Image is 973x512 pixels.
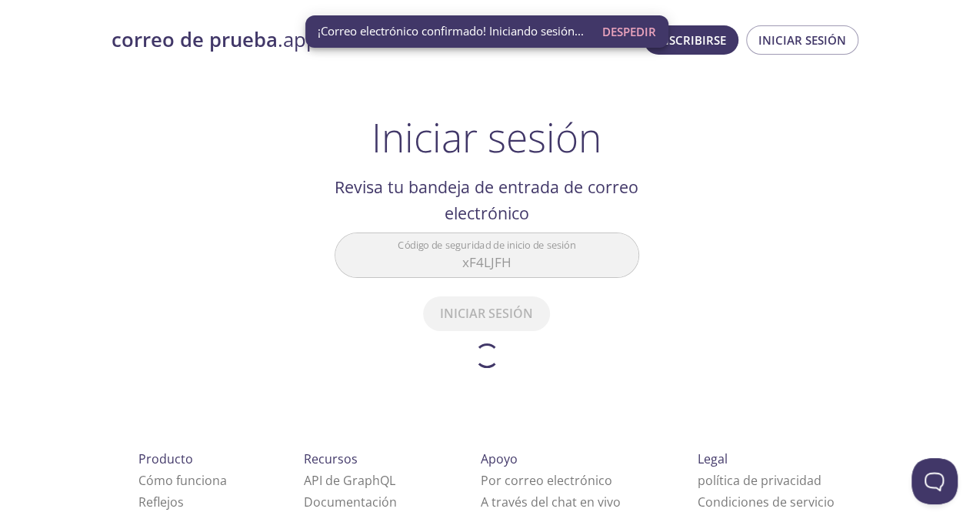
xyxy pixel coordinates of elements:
[304,450,358,467] font: Recursos
[698,494,835,510] a: Condiciones de servicio
[112,26,278,53] font: correo de prueba
[335,176,638,224] font: Revisa tu bandeja de entrada de correo electrónico
[304,494,397,510] a: Documentación
[112,27,340,53] a: correo de prueba.app
[596,17,662,46] button: Despedir
[644,25,738,55] button: Inscribirse
[698,450,728,467] font: Legal
[138,450,193,467] font: Producto
[138,494,184,510] a: Reflejos
[481,494,621,510] font: A través del chat en vivo
[602,24,656,39] font: Despedir
[758,32,846,48] font: Iniciar sesión
[698,472,821,489] a: política de privacidad
[746,25,858,55] button: Iniciar sesión
[304,472,395,489] a: API de GraphQL
[656,32,726,48] font: Inscribirse
[481,450,518,467] font: Apoyo
[278,26,318,53] font: .app
[318,23,584,38] font: ¡Correo electrónico confirmado! Iniciando sesión...
[911,458,958,504] iframe: Ayuda Scout Beacon - Abierto
[481,472,612,489] font: Por correo electrónico
[138,472,227,489] a: Cómo funciona
[372,110,601,164] font: Iniciar sesión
